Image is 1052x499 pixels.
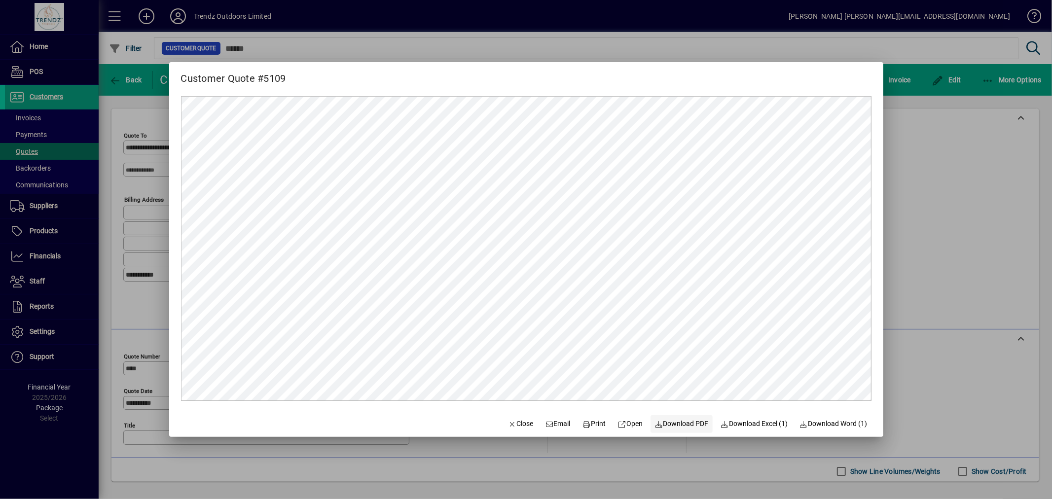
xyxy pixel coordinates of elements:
[545,419,571,429] span: Email
[614,415,647,433] a: Open
[582,419,606,429] span: Print
[541,415,575,433] button: Email
[618,419,643,429] span: Open
[717,415,792,433] button: Download Excel (1)
[504,415,538,433] button: Close
[799,419,868,429] span: Download Word (1)
[508,419,534,429] span: Close
[579,415,610,433] button: Print
[169,62,298,86] h2: Customer Quote #5109
[796,415,871,433] button: Download Word (1)
[654,419,709,429] span: Download PDF
[721,419,788,429] span: Download Excel (1)
[651,415,713,433] a: Download PDF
